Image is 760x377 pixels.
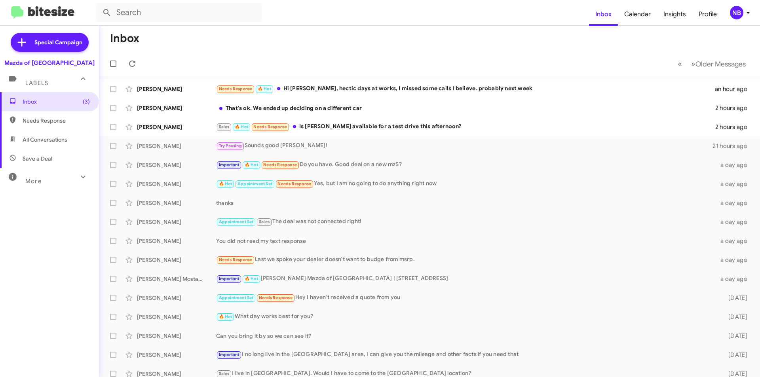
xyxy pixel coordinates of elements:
[235,124,248,129] span: 🔥 Hot
[219,276,239,281] span: Important
[219,257,253,262] span: Needs Response
[216,237,716,245] div: You did not read my text response
[691,59,695,69] span: »
[219,219,254,224] span: Appointment Set
[219,295,254,300] span: Appointment Set
[245,276,258,281] span: 🔥 Hot
[730,6,743,19] div: NB
[695,60,746,68] span: Older Messages
[216,274,716,283] div: [PERSON_NAME] Mazda of [GEOGRAPHIC_DATA] | [STREET_ADDRESS]
[263,162,297,167] span: Needs Response
[216,84,715,93] div: Hi [PERSON_NAME], hectic days at works, I missed some calls I believe. probably next week
[216,255,716,264] div: Last we spoke your dealer doesn't want to budge from msrp.
[716,332,754,340] div: [DATE]
[589,3,618,26] a: Inbox
[723,6,751,19] button: NB
[137,123,216,131] div: [PERSON_NAME]
[23,98,90,106] span: Inbox
[219,143,242,148] span: Try Pausing
[219,162,239,167] span: Important
[137,351,216,359] div: [PERSON_NAME]
[137,199,216,207] div: [PERSON_NAME]
[137,237,216,245] div: [PERSON_NAME]
[23,117,90,125] span: Needs Response
[219,181,232,186] span: 🔥 Hot
[216,199,716,207] div: thanks
[216,312,716,321] div: What day works best for you?
[219,371,230,376] span: Sales
[245,162,258,167] span: 🔥 Hot
[25,80,48,87] span: Labels
[83,98,90,106] span: (3)
[137,332,216,340] div: [PERSON_NAME]
[716,237,754,245] div: a day ago
[216,350,716,359] div: I no long live in the [GEOGRAPHIC_DATA] area, I can give you the mileage and other facts if you n...
[4,59,95,67] div: Mazda of [GEOGRAPHIC_DATA]
[715,123,754,131] div: 2 hours ago
[219,124,230,129] span: Sales
[712,142,754,150] div: 21 hours ago
[137,218,216,226] div: [PERSON_NAME]
[137,161,216,169] div: [PERSON_NAME]
[715,85,754,93] div: an hour ago
[716,313,754,321] div: [DATE]
[137,104,216,112] div: [PERSON_NAME]
[25,178,42,185] span: More
[259,219,270,224] span: Sales
[219,352,239,357] span: Important
[618,3,657,26] a: Calendar
[216,179,716,188] div: Yes, but I am no going to do anything right now
[34,38,82,46] span: Special Campaign
[253,124,287,129] span: Needs Response
[716,294,754,302] div: [DATE]
[277,181,311,186] span: Needs Response
[716,351,754,359] div: [DATE]
[716,161,754,169] div: a day ago
[216,293,716,302] div: Hey I haven't received a quote from you
[657,3,692,26] a: Insights
[716,256,754,264] div: a day ago
[673,56,687,72] button: Previous
[137,142,216,150] div: [PERSON_NAME]
[11,33,89,52] a: Special Campaign
[216,122,715,131] div: Is [PERSON_NAME] available for a test drive this afternoon?
[216,160,716,169] div: Do you have. Good deal on a new mz5?
[716,218,754,226] div: a day ago
[219,314,232,319] span: 🔥 Hot
[137,180,216,188] div: [PERSON_NAME]
[216,141,712,150] div: Sounds good [PERSON_NAME]!
[23,136,67,144] span: All Conversations
[673,56,750,72] nav: Page navigation example
[716,275,754,283] div: a day ago
[715,104,754,112] div: 2 hours ago
[259,295,293,300] span: Needs Response
[678,59,682,69] span: «
[216,104,715,112] div: That's ok. We ended up deciding on a different car
[137,256,216,264] div: [PERSON_NAME]
[137,294,216,302] div: [PERSON_NAME]
[137,275,216,283] div: [PERSON_NAME] Mostacilla [PERSON_NAME]
[716,199,754,207] div: a day ago
[110,32,139,45] h1: Inbox
[137,313,216,321] div: [PERSON_NAME]
[686,56,750,72] button: Next
[23,155,52,163] span: Save a Deal
[692,3,723,26] a: Profile
[96,3,262,22] input: Search
[216,332,716,340] div: Can you bring it by so we can see it?
[716,180,754,188] div: a day ago
[137,85,216,93] div: [PERSON_NAME]
[258,86,271,91] span: 🔥 Hot
[237,181,272,186] span: Appointment Set
[216,217,716,226] div: The deal was not connected right!
[219,86,253,91] span: Needs Response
